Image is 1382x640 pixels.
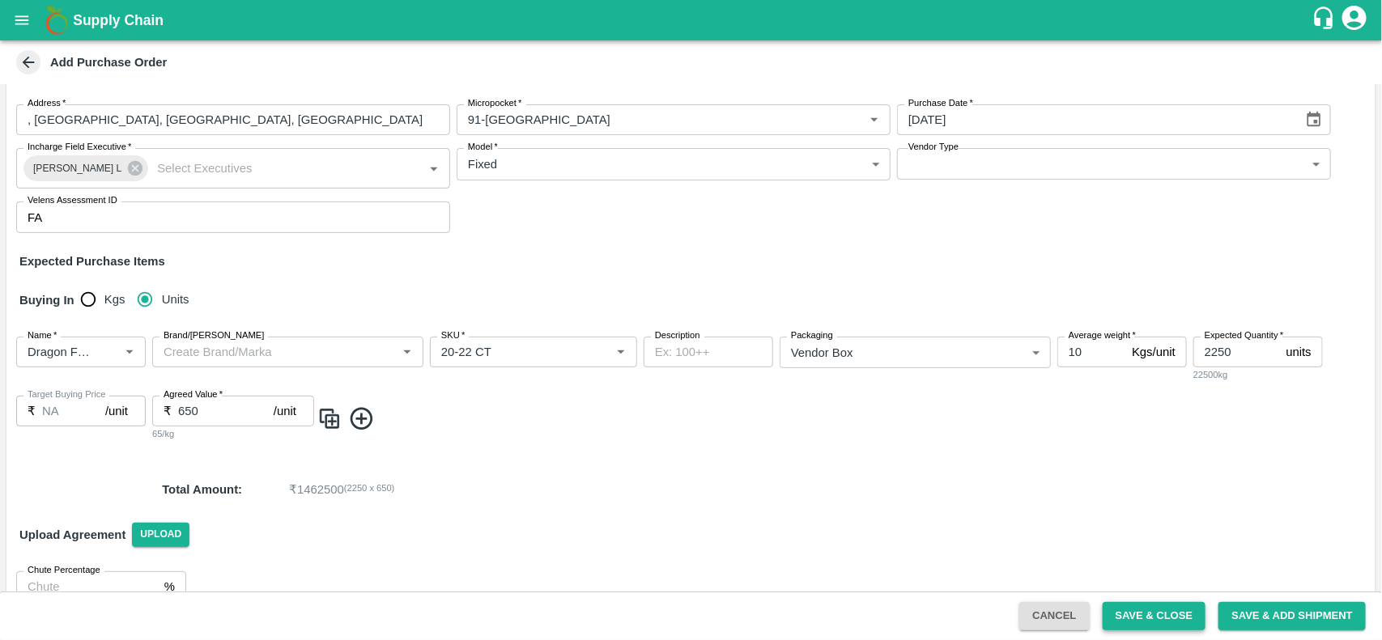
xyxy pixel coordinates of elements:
button: Open [864,109,885,130]
strong: Expected Purchase Items [19,255,165,268]
label: SKU [441,329,465,342]
label: Target Buying Price [28,388,106,401]
label: Micropocket [468,97,522,110]
a: Supply Chain [73,9,1312,32]
input: Chute [16,571,158,602]
span: Upload [132,523,189,546]
label: Model [468,141,498,154]
b: Add Purchase Order [50,56,167,69]
span: [PERSON_NAME] L [23,160,131,177]
label: Average weight [1069,329,1136,342]
img: logo [40,4,73,36]
strong: Total Amount : [162,483,242,496]
input: 0.0 [1057,337,1125,367]
p: Vendor Box [791,344,853,362]
label: Description [655,329,700,342]
label: Vendor Type [908,141,959,154]
input: Micropocket [461,109,838,130]
label: Incharge Field Executive [28,141,131,154]
button: Save & Add Shipment [1218,602,1366,630]
span: Kgs [104,290,125,308]
div: customer-support [1312,6,1340,35]
p: /unit [274,402,296,420]
button: Open [423,158,444,179]
img: CloneIcon [317,405,342,432]
button: Open [610,341,631,362]
button: Open [119,341,140,362]
label: Name [28,329,57,342]
label: Agreed Value [164,388,223,401]
button: Choose date, selected date is Aug 26, 2025 [1299,104,1329,135]
label: Velens Assessment ID [28,194,117,207]
p: /unit [105,402,128,420]
div: 65/kg [152,426,314,441]
input: Select Executives [151,158,398,179]
input: 0.0 [178,396,274,426]
span: Units [162,290,189,308]
p: FA [28,209,42,227]
p: ₹ [164,402,172,420]
p: ₹ [28,402,36,420]
button: Cancel [1019,602,1089,630]
label: Expected Quantity [1205,329,1284,342]
span: ( 2250 x 650 ) [344,481,395,498]
input: Address [16,104,450,135]
p: % [164,578,175,595]
label: Chute Percentage [28,564,100,577]
p: Kgs/unit [1132,343,1176,361]
h6: Buying In [13,283,81,317]
button: Open [397,341,418,362]
button: Save & Close [1103,602,1206,630]
div: buying_in [81,283,202,316]
input: Select Date [897,104,1292,135]
div: [PERSON_NAME] L [23,155,148,181]
label: Purchase Date [908,97,973,110]
div: 22500kg [1193,367,1323,382]
b: Supply Chain [73,12,164,28]
input: 0 [1193,337,1280,367]
label: Brand/[PERSON_NAME] [164,329,264,342]
p: units [1286,343,1312,361]
label: Address [28,97,66,110]
input: Create Brand/Marka [157,341,371,362]
p: ₹ 1462500 [289,481,344,498]
button: open drawer [3,2,40,39]
input: Name [21,341,93,362]
p: Fixed [468,155,497,173]
strong: Upload Agreement [19,528,125,541]
input: 0.0 [42,396,105,426]
input: SKU [435,341,585,362]
div: account of current user [1340,3,1369,37]
label: Packaging [791,329,833,342]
